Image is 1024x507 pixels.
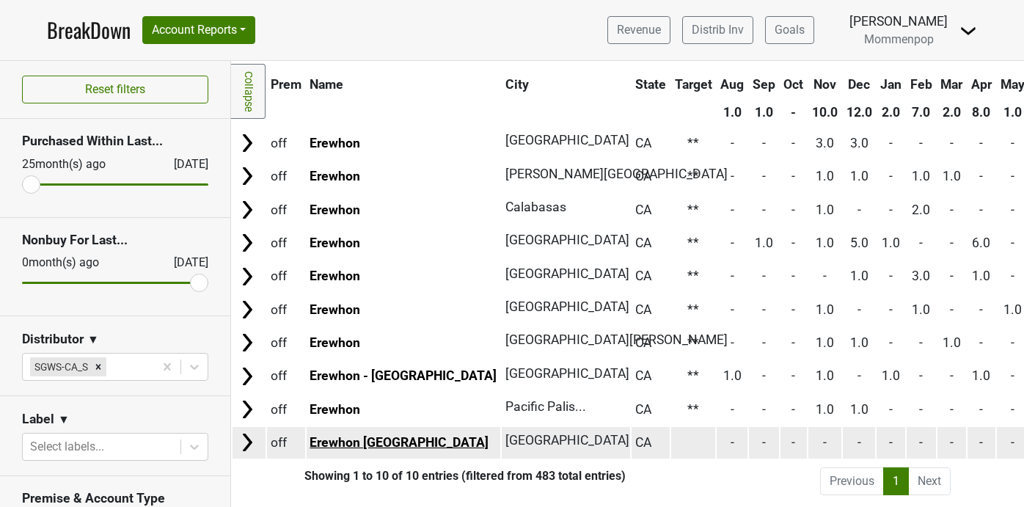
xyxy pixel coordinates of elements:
[889,302,893,317] span: -
[723,368,742,383] span: 1.0
[912,302,930,317] span: 1.0
[310,136,360,150] a: Erewhon
[267,260,305,292] td: off
[843,71,876,98] th: Dec: activate to sort column ascending
[849,12,948,31] div: [PERSON_NAME]
[1003,302,1022,317] span: 1.0
[682,16,753,44] a: Distrib Inv
[907,99,936,125] th: 7.0
[236,299,258,321] img: Arrow right
[310,435,489,450] a: Erewhon [GEOGRAPHIC_DATA]
[823,269,827,283] span: -
[791,136,795,150] span: -
[267,194,305,225] td: off
[267,393,305,425] td: off
[791,302,795,317] span: -
[979,203,983,217] span: -
[950,269,954,283] span: -
[968,99,995,125] th: 8.0
[882,236,900,250] span: 1.0
[907,71,936,98] th: Feb: activate to sort column ascending
[816,402,834,417] span: 1.0
[1011,136,1014,150] span: -
[310,203,360,217] a: Erewhon
[943,335,961,350] span: 1.0
[972,368,990,383] span: 1.0
[762,368,766,383] span: -
[979,302,983,317] span: -
[780,71,808,98] th: Oct: activate to sort column ascending
[90,357,106,376] div: Remove SGWS-CA_S
[857,368,861,383] span: -
[882,368,900,383] span: 1.0
[755,236,773,250] span: 1.0
[731,136,734,150] span: -
[968,71,995,98] th: Apr: activate to sort column ascending
[267,127,305,158] td: off
[731,402,734,417] span: -
[959,22,977,40] img: Dropdown Menu
[267,227,305,258] td: off
[889,402,893,417] span: -
[731,269,734,283] span: -
[972,236,990,250] span: 6.0
[505,366,629,381] span: [GEOGRAPHIC_DATA]
[717,99,747,125] th: 1.0
[236,332,258,354] img: Arrow right
[889,269,893,283] span: -
[267,327,305,359] td: off
[808,71,841,98] th: Nov: activate to sort column ascending
[972,269,990,283] span: 1.0
[979,169,983,183] span: -
[791,335,795,350] span: -
[808,99,841,125] th: 10.0
[889,203,893,217] span: -
[142,16,255,44] button: Account Reports
[816,302,834,317] span: 1.0
[22,233,208,248] h3: Nonbuy For Last...
[267,161,305,192] td: off
[883,467,909,495] a: 1
[919,136,923,150] span: -
[1011,203,1014,217] span: -
[236,132,258,154] img: Arrow right
[864,32,934,46] span: Mommenpop
[731,203,734,217] span: -
[850,236,868,250] span: 5.0
[950,136,954,150] span: -
[762,169,766,183] span: -
[1011,269,1014,283] span: -
[635,335,651,350] span: CA
[919,335,923,350] span: -
[889,435,893,450] span: -
[236,365,258,387] img: Arrow right
[635,269,651,283] span: CA
[979,335,983,350] span: -
[22,332,84,347] h3: Distributor
[816,203,834,217] span: 1.0
[310,335,360,350] a: Erewhon
[912,203,930,217] span: 2.0
[912,269,930,283] span: 3.0
[161,156,208,173] div: [DATE]
[919,435,923,450] span: -
[762,269,766,283] span: -
[310,269,360,283] a: Erewhon
[850,402,868,417] span: 1.0
[310,402,360,417] a: Erewhon
[22,76,208,103] button: Reset filters
[762,335,766,350] span: -
[937,99,967,125] th: 2.0
[877,71,905,98] th: Jan: activate to sort column ascending
[889,335,893,350] span: -
[762,136,766,150] span: -
[22,156,139,173] div: 25 month(s) ago
[236,232,258,254] img: Arrow right
[749,71,779,98] th: Sep: activate to sort column ascending
[635,435,651,450] span: CA
[502,71,623,98] th: City: activate to sort column ascending
[791,169,795,183] span: -
[236,431,258,453] img: Arrow right
[791,269,795,283] span: -
[791,203,795,217] span: -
